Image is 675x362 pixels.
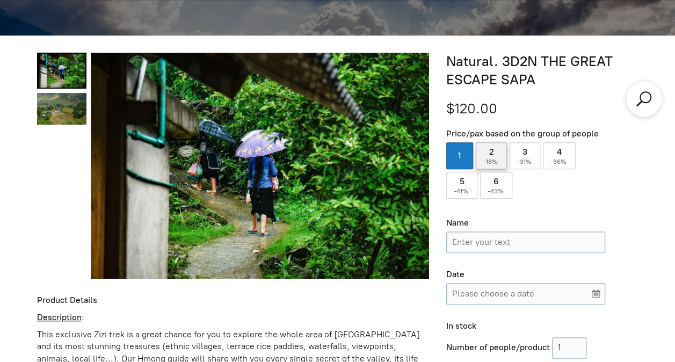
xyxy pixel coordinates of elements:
[476,142,507,169] label: 2
[446,342,550,352] span: Number of people/product
[446,172,477,199] label: 5
[37,312,430,323] p: :
[37,295,430,306] div: Product Details
[543,142,576,169] label: 4
[91,53,430,279] img: Natural. 3D2N THE GREAT ESCAPE SAPA
[446,218,605,229] div: Name
[483,158,499,165] span: -18%
[37,312,82,322] u: Description
[446,53,638,89] h1: Natural. 3D2N THE GREAT ESCAPE SAPA
[552,337,586,359] input: 1
[446,283,605,305] input: Please choose a date
[634,89,654,108] a: Search products
[517,158,533,165] span: -31%
[446,100,497,117] span: $120.00
[446,321,476,331] span: In stock
[550,158,568,165] span: -36%
[510,142,541,169] label: 3
[37,53,86,89] a: Natural. 3D2N THE GREAT ESCAPE SAPA 0
[454,187,470,195] span: -41%
[488,187,505,195] span: -43%
[446,269,605,280] div: Date
[480,172,513,199] label: 6
[446,231,605,253] input: Name
[446,128,605,140] div: Price/pax based on the group of people
[37,93,86,125] a: Natural. 3D2N THE GREAT ESCAPE SAPA 1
